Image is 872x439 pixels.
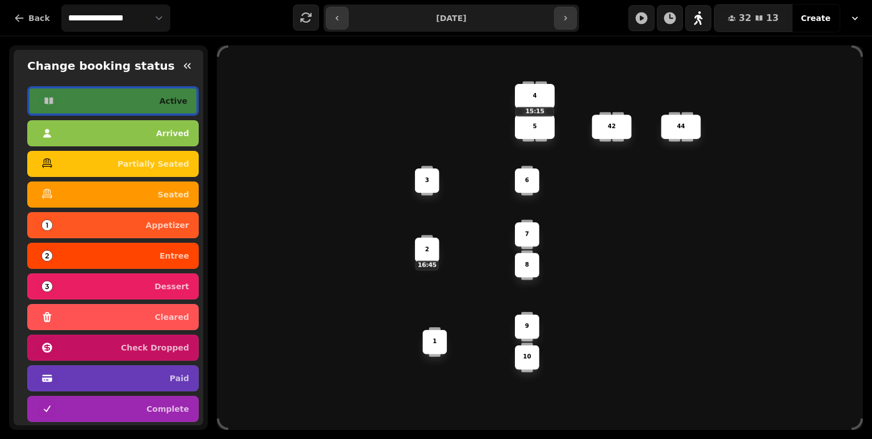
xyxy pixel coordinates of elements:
[516,108,554,116] p: 15:15
[27,335,199,361] button: check dropped
[27,151,199,177] button: partially seated
[533,92,536,100] p: 4
[146,221,189,229] p: appetizer
[792,5,840,32] button: Create
[158,191,189,199] p: seated
[677,123,685,131] p: 44
[533,123,536,131] p: 5
[156,129,189,137] p: arrived
[525,176,529,185] p: 6
[433,337,437,346] p: 1
[155,313,189,321] p: cleared
[523,353,531,362] p: 10
[525,322,529,331] p: 9
[160,97,187,105] p: active
[416,261,438,269] p: 16:45
[714,5,793,32] button: 3213
[525,230,529,239] p: 7
[27,243,199,269] button: entree
[27,181,199,208] button: seated
[801,14,831,22] span: Create
[27,120,199,146] button: arrived
[425,246,429,254] p: 2
[27,304,199,330] button: cleared
[766,14,778,23] span: 13
[27,212,199,238] button: appetizer
[154,282,189,290] p: dessert
[739,14,751,23] span: 32
[425,176,429,185] p: 3
[27,273,199,299] button: dessert
[118,160,189,168] p: partially seated
[28,14,50,22] span: Back
[27,396,199,422] button: complete
[525,261,529,269] p: 8
[23,58,175,74] h2: Change booking status
[146,405,189,413] p: complete
[160,252,189,260] p: entree
[5,5,59,32] button: Back
[121,344,189,352] p: check dropped
[27,365,199,391] button: paid
[607,123,615,131] p: 42
[27,86,199,116] button: active
[170,374,189,382] p: paid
